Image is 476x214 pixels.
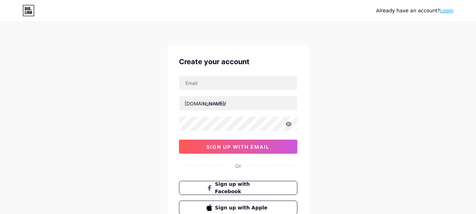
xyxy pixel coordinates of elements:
[376,7,453,14] div: Already have an account?
[215,181,270,195] span: Sign up with Facebook
[440,8,453,13] a: Login
[179,181,297,195] button: Sign up with Facebook
[206,144,270,150] span: sign up with email
[179,76,297,90] input: Email
[179,140,297,154] button: sign up with email
[215,204,270,212] span: Sign up with Apple
[179,56,297,67] div: Create your account
[179,96,297,110] input: username
[235,162,241,170] div: Or
[185,100,226,107] div: [DOMAIN_NAME]/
